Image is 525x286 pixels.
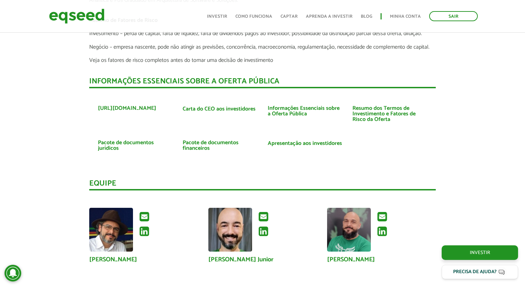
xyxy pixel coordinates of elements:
[281,14,298,19] a: Captar
[361,14,372,19] a: Blog
[327,208,371,252] a: Ver perfil do usuário.
[268,141,342,146] a: Apresentação aos investidores
[390,14,421,19] a: Minha conta
[207,14,227,19] a: Investir
[89,208,133,252] img: Foto de Xisto Alves de Souza Junior
[352,106,427,122] a: Resumo dos Termos de Investimento e Fatores de Risco da Oferta
[89,208,133,252] a: Ver perfil do usuário.
[49,7,105,25] img: EqSeed
[98,106,156,111] a: [URL][DOMAIN_NAME]
[89,30,436,37] p: Investimento – perda de capital, falta de liquidez, falta de dividendos pagos ao investidor, poss...
[208,208,252,252] a: Ver perfil do usuário.
[89,180,436,190] div: Equipe
[442,245,518,260] a: Investir
[429,11,478,21] a: Sair
[208,208,252,252] img: Foto de Sérgio Hilton Berlotto Junior
[89,256,137,263] a: [PERSON_NAME]
[327,208,371,252] img: Foto de Josias de Souza
[268,106,342,117] a: Informações Essenciais sobre a Oferta Pública
[306,14,352,19] a: Aprenda a investir
[98,140,172,151] a: Pacote de documentos jurídicos
[208,256,274,263] a: [PERSON_NAME] Junior
[235,14,272,19] a: Como funciona
[89,57,436,64] p: Veja os fatores de risco completos antes do tomar uma decisão de investimento
[183,140,257,151] a: Pacote de documentos financeiros
[89,77,436,88] div: INFORMAÇÕES ESSENCIAIS SOBRE A OFERTA PÚBLICA
[89,44,436,50] p: Negócio – empresa nascente, pode não atingir as previsões, concorrência, macroeconomia, regulamen...
[327,256,375,263] a: [PERSON_NAME]
[183,106,256,112] a: Carta do CEO aos investidores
